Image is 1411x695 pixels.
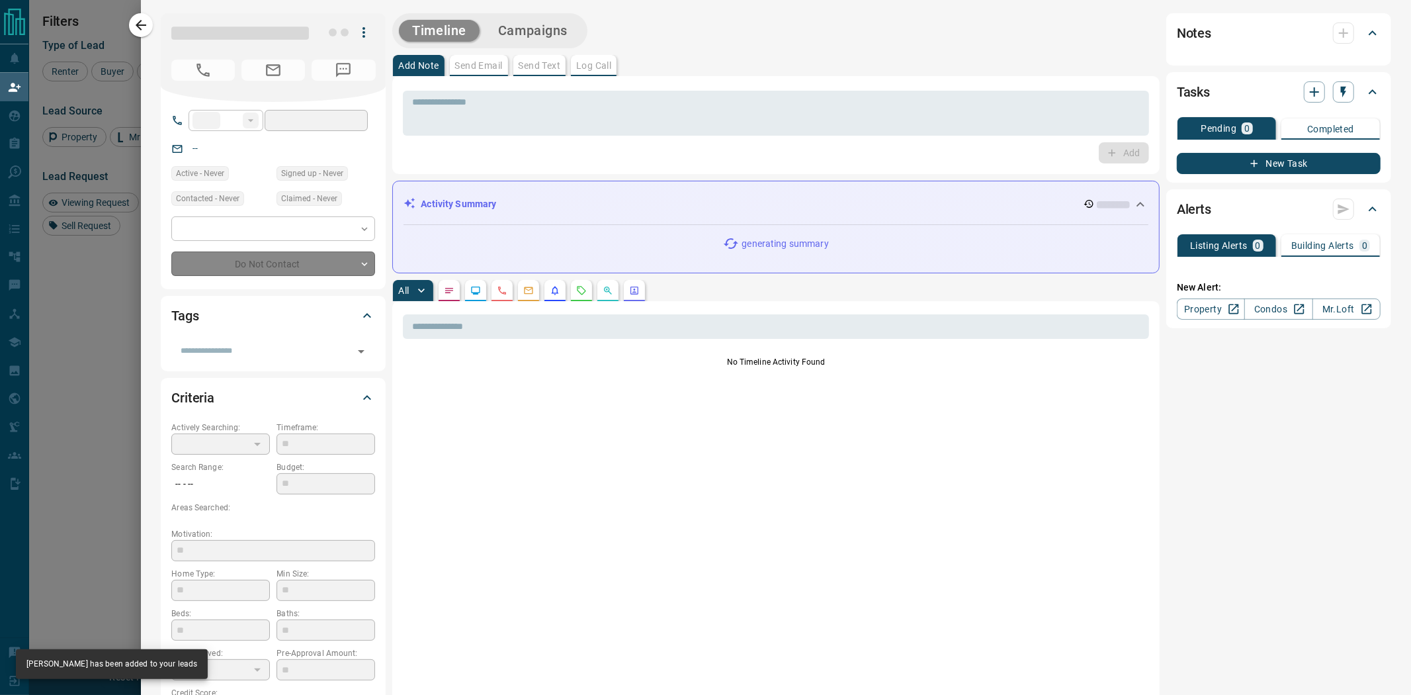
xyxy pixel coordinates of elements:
p: Budget: [277,461,375,473]
p: All [398,286,409,295]
div: Notes [1177,17,1381,49]
svg: Notes [444,285,454,296]
a: -- [192,143,198,154]
svg: Emails [523,285,534,296]
span: Claimed - Never [281,192,337,205]
h2: Notes [1177,23,1211,44]
span: No Email [241,60,305,81]
p: Pre-Approval Amount: [277,647,375,659]
p: Home Type: [171,568,270,580]
p: Areas Searched: [171,502,375,514]
button: Open [352,342,370,361]
div: [PERSON_NAME] has been added to your leads [26,653,197,675]
p: Building Alerts [1291,241,1354,250]
span: No Number [171,60,235,81]
p: Timeframe: [277,422,375,434]
p: 0 [1244,124,1250,133]
button: New Task [1177,153,1381,174]
button: Campaigns [485,20,581,42]
div: Alerts [1177,193,1381,225]
div: Tasks [1177,76,1381,108]
p: Min Size: [277,568,375,580]
svg: Agent Actions [629,285,640,296]
span: Signed up - Never [281,167,343,180]
p: Motivation: [171,528,375,540]
svg: Opportunities [603,285,613,296]
a: Mr.Loft [1312,299,1381,320]
span: No Number [312,60,375,81]
a: Condos [1244,299,1312,320]
h2: Tags [171,305,198,326]
p: generating summary [742,237,828,251]
p: Listing Alerts [1190,241,1248,250]
p: Add Note [398,61,439,70]
span: Active - Never [176,167,224,180]
p: New Alert: [1177,281,1381,295]
svg: Lead Browsing Activity [470,285,481,296]
p: Actively Searching: [171,422,270,434]
div: Criteria [171,382,375,414]
h2: Criteria [171,387,214,408]
p: Activity Summary [421,197,496,211]
div: Tags [171,300,375,332]
p: 0 [1362,241,1367,250]
svg: Requests [576,285,587,296]
a: Property [1177,299,1245,320]
p: Pending [1201,124,1236,133]
span: Contacted - Never [176,192,239,205]
div: Activity Summary [404,192,1148,216]
svg: Listing Alerts [550,285,560,296]
button: Timeline [399,20,480,42]
p: -- - -- [171,473,270,495]
h2: Tasks [1177,81,1210,103]
div: Do Not Contact [171,252,375,276]
p: Beds: [171,608,270,620]
p: Completed [1307,124,1354,134]
p: Pre-Approved: [171,647,270,659]
p: No Timeline Activity Found [403,356,1149,368]
h2: Alerts [1177,199,1211,220]
p: 0 [1256,241,1261,250]
p: Baths: [277,608,375,620]
p: Search Range: [171,461,270,473]
svg: Calls [497,285,507,296]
